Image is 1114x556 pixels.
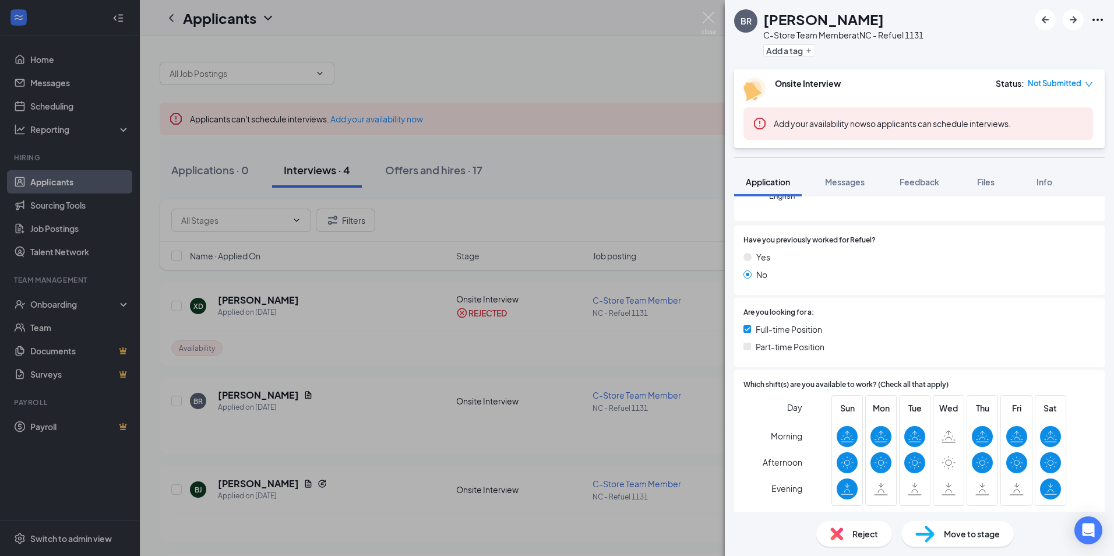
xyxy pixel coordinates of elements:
[944,527,1000,540] span: Move to stage
[805,47,812,54] svg: Plus
[904,402,925,414] span: Tue
[746,177,790,187] span: Application
[771,425,802,446] span: Morning
[837,402,858,414] span: Sun
[787,401,802,414] span: Day
[756,340,824,353] span: Part-time Position
[756,251,770,263] span: Yes
[756,323,822,336] span: Full-time Position
[775,78,841,89] b: Onsite Interview
[763,452,802,473] span: Afternoon
[763,29,923,41] div: C-Store Team Member at NC - Refuel 1131
[741,15,752,27] div: BR
[977,177,995,187] span: Files
[756,268,767,281] span: No
[870,402,891,414] span: Mon
[1038,13,1052,27] svg: ArrowLeftNew
[763,9,884,29] h1: [PERSON_NAME]
[1085,80,1093,89] span: down
[1063,9,1084,30] button: ArrowRight
[743,235,876,246] span: Have you previously worked for Refuel?
[771,478,802,499] span: Evening
[852,527,878,540] span: Reject
[1037,177,1052,187] span: Info
[753,117,767,131] svg: Error
[1040,402,1061,414] span: Sat
[825,177,865,187] span: Messages
[900,177,939,187] span: Feedback
[774,118,866,129] button: Add your availability now
[1035,9,1056,30] button: ArrowLeftNew
[1066,13,1080,27] svg: ArrowRight
[763,44,815,57] button: PlusAdd a tag
[972,402,993,414] span: Thu
[743,307,814,318] span: Are you looking for a:
[769,190,841,202] span: English
[996,78,1024,89] div: Status :
[1028,78,1081,89] span: Not Submitted
[938,402,959,414] span: Wed
[1091,13,1105,27] svg: Ellipses
[1006,402,1027,414] span: Fri
[1074,516,1102,544] div: Open Intercom Messenger
[774,118,1011,129] span: so applicants can schedule interviews.
[743,379,949,390] span: Which shift(s) are you available to work? (Check all that apply)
